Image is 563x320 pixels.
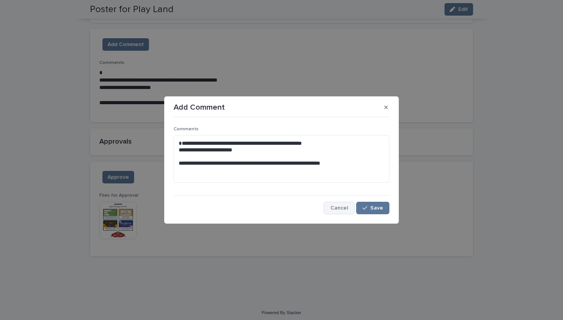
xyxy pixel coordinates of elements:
[330,205,348,211] span: Cancel
[356,202,389,214] button: Save
[174,103,225,112] p: Add Comment
[370,205,383,211] span: Save
[324,202,355,214] button: Cancel
[174,127,199,132] span: Comments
